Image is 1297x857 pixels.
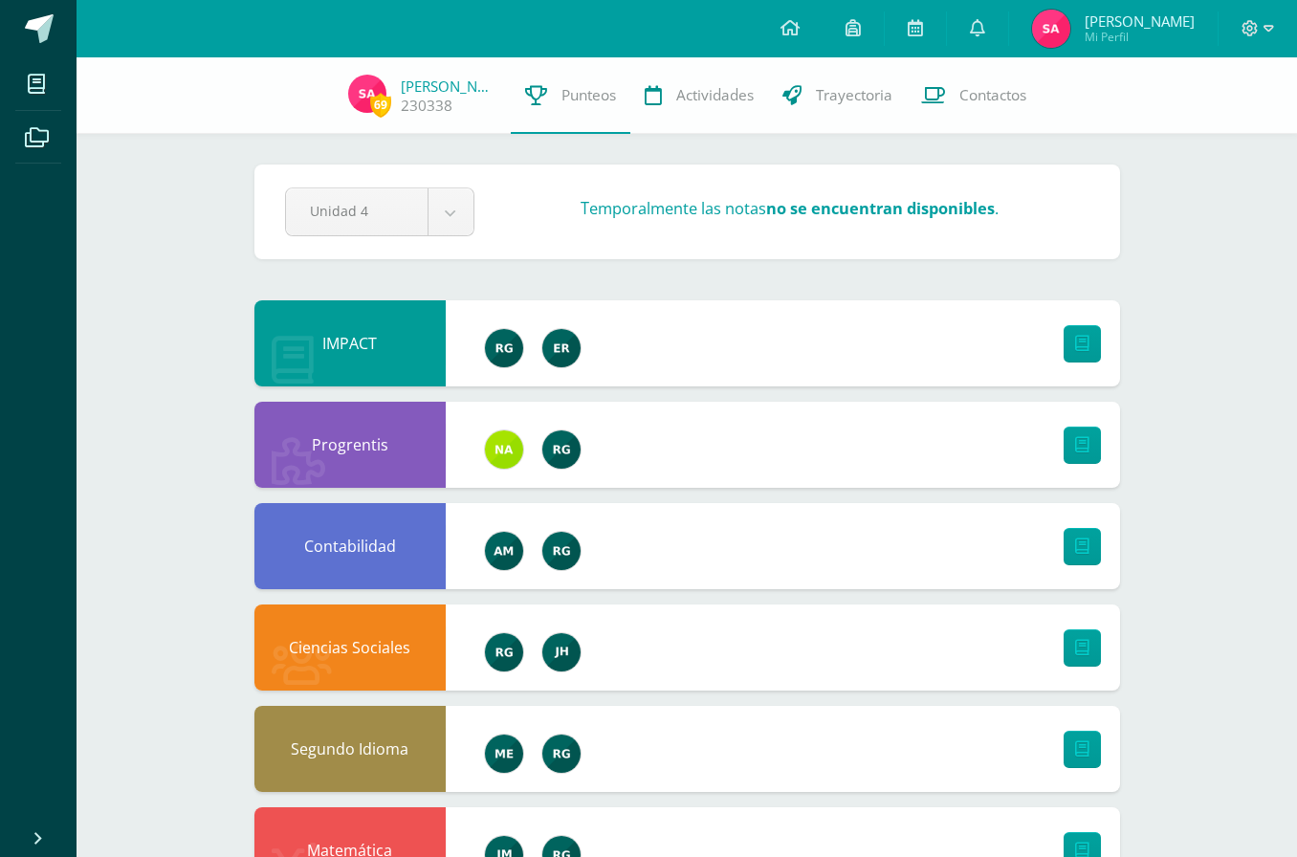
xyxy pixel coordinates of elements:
img: 2f952caa3f07b7df01ee2ceb26827530.png [542,633,581,671]
img: 6e92675d869eb295716253c72d38e6e7.png [485,532,523,570]
span: Contactos [959,85,1026,105]
img: 24ef3269677dd7dd963c57b86ff4a022.png [485,329,523,367]
img: 35a337993bdd6a3ef9ef2b9abc5596bd.png [485,430,523,469]
span: Trayectoria [816,85,892,105]
img: e5319dee200a4f57f0a5ff00aaca67bb.png [485,735,523,773]
div: Contabilidad [254,503,446,589]
a: 230338 [401,96,452,116]
div: Segundo Idioma [254,706,446,792]
img: 19aa36522d0c0656ae8360603ffac232.png [348,75,386,113]
strong: no se encuentran disponibles [766,198,995,219]
img: 24ef3269677dd7dd963c57b86ff4a022.png [542,532,581,570]
span: [PERSON_NAME] [1085,11,1195,31]
div: IMPACT [254,300,446,386]
div: Ciencias Sociales [254,604,446,691]
h3: Temporalmente las notas . [581,197,999,219]
img: 24ef3269677dd7dd963c57b86ff4a022.png [542,430,581,469]
div: Progrentis [254,402,446,488]
a: Unidad 4 [286,188,473,235]
a: Contactos [907,57,1041,134]
span: 69 [370,93,391,117]
img: 43406b00e4edbe00e0fe2658b7eb63de.png [542,329,581,367]
img: 19aa36522d0c0656ae8360603ffac232.png [1032,10,1070,48]
span: Unidad 4 [310,188,404,233]
span: Mi Perfil [1085,29,1195,45]
a: Punteos [511,57,630,134]
a: [PERSON_NAME] [401,77,496,96]
img: 24ef3269677dd7dd963c57b86ff4a022.png [542,735,581,773]
a: Trayectoria [768,57,907,134]
a: Actividades [630,57,768,134]
img: 24ef3269677dd7dd963c57b86ff4a022.png [485,633,523,671]
span: Actividades [676,85,754,105]
span: Punteos [561,85,616,105]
